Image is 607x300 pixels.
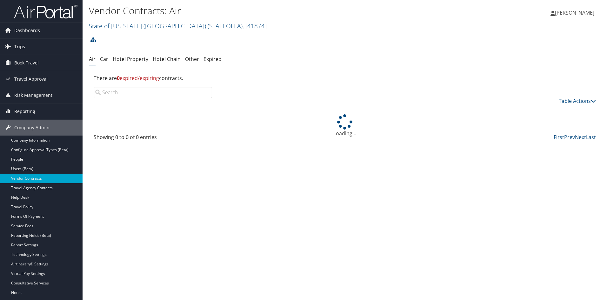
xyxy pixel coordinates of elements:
a: Hotel Property [113,56,148,63]
span: , [ 41874 ] [243,22,267,30]
div: There are contracts. [89,70,601,87]
a: Next [575,134,586,141]
a: Hotel Chain [153,56,181,63]
a: Table Actions [559,97,596,104]
input: Search [94,87,212,98]
a: Other [185,56,199,63]
span: Trips [14,39,25,55]
a: Car [100,56,108,63]
span: expired/expiring [117,75,159,82]
strong: 0 [117,75,120,82]
a: Air [89,56,96,63]
span: Company Admin [14,120,50,136]
a: [PERSON_NAME] [550,3,601,22]
a: Expired [203,56,222,63]
a: State of [US_STATE] ([GEOGRAPHIC_DATA]) [89,22,267,30]
span: Travel Approval [14,71,48,87]
span: [PERSON_NAME] [555,9,594,16]
span: ( STATEOFLA ) [208,22,243,30]
span: Risk Management [14,87,52,103]
span: Dashboards [14,23,40,38]
span: Book Travel [14,55,39,71]
span: Reporting [14,103,35,119]
img: airportal-logo.png [14,4,77,19]
a: Prev [564,134,575,141]
a: Last [586,134,596,141]
div: Loading... [89,114,601,137]
a: First [554,134,564,141]
div: Showing 0 to 0 of 0 entries [94,133,212,144]
h1: Vendor Contracts: Air [89,4,430,17]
